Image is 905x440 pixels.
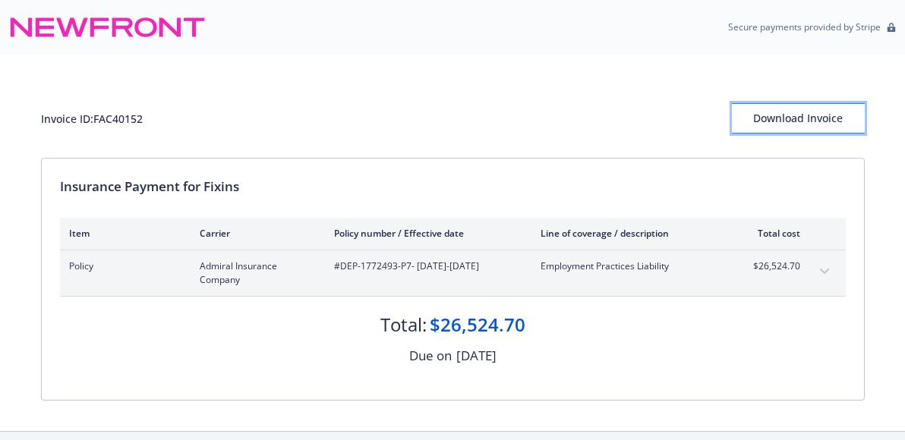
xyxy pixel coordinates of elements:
[69,227,175,240] div: Item
[409,346,452,366] div: Due on
[60,177,846,196] div: Insurance Payment for Fixins
[430,312,525,338] div: $26,524.70
[743,227,800,240] div: Total cost
[200,259,310,287] span: Admiral Insurance Company
[732,104,865,133] div: Download Invoice
[41,111,143,127] div: Invoice ID: FAC40152
[743,259,800,273] span: $26,524.70
[541,227,719,240] div: Line of coverage / description
[69,259,175,273] span: Policy
[456,346,497,366] div: [DATE]
[541,259,719,273] span: Employment Practices Liability
[728,20,881,33] p: Secure payments provided by Stripe
[380,312,427,338] div: Total:
[334,227,516,240] div: Policy number / Effective date
[732,103,865,134] button: Download Invoice
[334,259,516,273] span: #DEP-1772493-P7 - [DATE]-[DATE]
[60,250,846,296] div: PolicyAdmiral Insurance Company#DEP-1772493-P7- [DATE]-[DATE]Employment Practices Liability$26,52...
[812,259,837,284] button: expand content
[200,227,310,240] div: Carrier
